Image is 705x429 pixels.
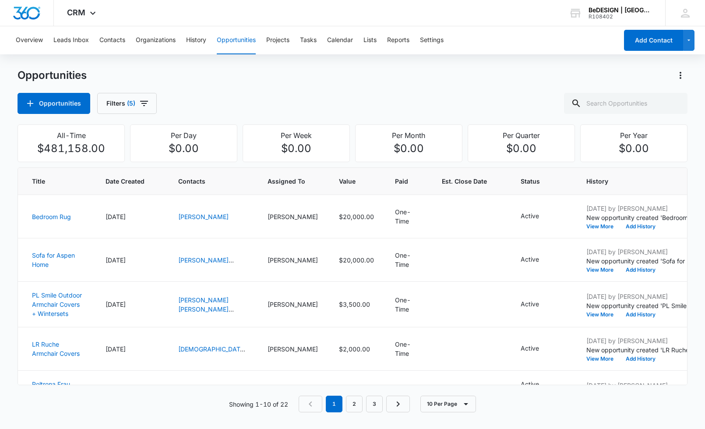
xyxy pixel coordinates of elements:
button: Opportunities [217,26,256,54]
a: [PERSON_NAME] [178,213,229,220]
input: Search Opportunities [564,93,687,114]
p: Per Year [586,130,682,141]
span: [DATE] [106,345,126,353]
div: - - Select to Edit Field [521,299,555,310]
a: LR Ruche Armchair Covers [32,340,80,357]
p: Per Week [248,130,344,141]
button: Add History [620,356,662,362]
button: Reports [387,26,409,54]
button: Organizations [136,26,176,54]
button: Calendar [327,26,353,54]
button: View More [586,267,620,273]
span: $20,000.00 [339,213,374,220]
div: [PERSON_NAME] [268,384,318,394]
p: [DATE] by [PERSON_NAME] [586,292,696,301]
button: Add Contact [624,30,683,51]
p: $481,158.00 [23,141,119,156]
p: New opportunity created 'LR Ruche Armchair Covers'. [586,345,696,355]
span: Title [32,177,72,186]
p: [DATE] by [PERSON_NAME] [586,204,696,213]
a: Poltrona Frau [PERSON_NAME], Nightstands [32,380,84,406]
button: Lists [363,26,377,54]
p: [DATE] by [PERSON_NAME] [586,247,696,256]
p: Active [521,255,539,264]
span: [DATE] [106,213,126,220]
div: account id [589,14,652,20]
p: $0.00 [361,141,457,156]
p: Active [521,299,539,308]
span: $3,500.00 [339,301,370,308]
button: Overview [16,26,43,54]
span: Contacts [178,177,247,186]
h1: Opportunities [18,69,87,82]
button: Contacts [99,26,125,54]
p: New opportunity created 'PL Smile Outdoor Armchair Covers + Wintersets'. [586,301,696,310]
button: Settings [420,26,444,54]
span: Status [521,177,565,186]
button: Add History [620,312,662,317]
p: $0.00 [473,141,569,156]
button: Add History [620,224,662,229]
td: One-Time [384,238,431,282]
a: Next Page [386,396,410,412]
span: Date Created [106,177,145,186]
p: Active [521,211,539,220]
div: [PERSON_NAME] [268,300,318,309]
div: [PERSON_NAME] [268,212,318,221]
button: Tasks [300,26,317,54]
div: - - Select to Edit Field [521,344,555,354]
a: Sofa for Aspen Home [32,252,75,268]
p: [DATE] by [PERSON_NAME] [586,336,696,345]
span: History [586,177,696,186]
p: [DATE] by [PERSON_NAME] [586,381,696,390]
span: (5) [127,100,135,106]
span: Assigned To [268,177,318,186]
button: View More [586,224,620,229]
span: Est. Close Date [442,177,487,186]
a: Page 3 [366,396,383,412]
div: - - Select to Edit Field [521,211,555,222]
span: Paid [395,177,408,186]
div: [PERSON_NAME] [268,255,318,265]
p: $0.00 [248,141,344,156]
a: PL Smile Outdoor Armchair Covers + Wintersets [32,291,82,317]
p: Per Day [136,130,232,141]
p: $0.00 [136,141,232,156]
p: Showing 1-10 of 22 [229,400,288,409]
td: One-Time [384,327,431,371]
p: Per Quarter [473,130,569,141]
button: Filters(5) [97,93,157,114]
td: One-Time [384,195,431,238]
p: $0.00 [586,141,682,156]
span: [DATE] [106,256,126,264]
button: Leads Inbox [53,26,89,54]
button: History [186,26,206,54]
p: New opportunity created 'Sofa for Aspen Home'. [586,256,696,266]
nav: Pagination [299,396,410,412]
a: [PERSON_NAME] Interiors [178,256,234,273]
a: Bedroom Rug [32,213,71,220]
span: $2,000.00 [339,345,370,353]
button: View More [586,356,620,362]
button: Projects [266,26,289,54]
p: Per Month [361,130,457,141]
button: Opportunities [18,93,90,114]
a: [PERSON_NAME] [178,296,229,304]
p: Active , Removal Sequence [521,379,550,407]
button: Actions [673,68,687,82]
span: Value [339,177,361,186]
td: One-Time [384,282,431,327]
p: Active [521,344,539,353]
em: 1 [326,396,342,412]
p: New opportunity created 'Bedroom Rug'. [586,213,696,222]
div: - - Select to Edit Field [521,255,555,265]
div: account name [589,7,652,14]
span: [DATE] [106,301,126,308]
span: $20,000.00 [339,256,374,264]
button: 10 Per Page [420,396,476,412]
button: View More [586,312,620,317]
p: All-Time [23,130,119,141]
td: One-Time [384,371,431,416]
a: [PERSON_NAME] ([PERSON_NAME]) [178,305,234,322]
div: [PERSON_NAME] [268,344,318,354]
